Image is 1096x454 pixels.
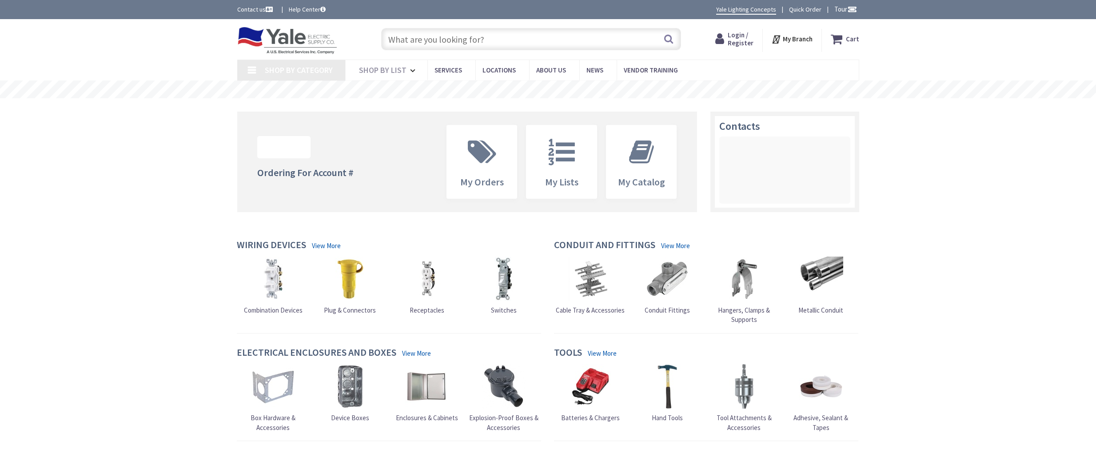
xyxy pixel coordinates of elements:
[331,414,369,422] span: Device Boxes
[798,306,843,314] span: Metallic Conduit
[324,257,376,315] a: Plug & Connectors Plug & Connectors
[447,125,517,198] a: My Orders
[728,31,753,47] span: Login / Register
[328,364,372,409] img: Device Boxes
[718,306,770,324] span: Hangers, Clamps & Supports
[556,257,625,315] a: Cable Tray & Accessories Cable Tray & Accessories
[606,125,677,198] a: My Catalog
[328,257,372,301] img: Plug & Connectors
[645,364,689,422] a: Hand Tools Hand Tools
[491,306,517,314] span: Switches
[460,176,504,188] span: My Orders
[834,5,857,13] span: Tour
[624,66,678,74] span: Vendor Training
[405,364,449,409] img: Enclosures & Cabinets
[708,364,781,432] a: Tool Attachments & Accessories Tool Attachments & Accessories
[237,239,306,252] h4: Wiring Devices
[324,306,376,314] span: Plug & Connectors
[554,239,655,252] h4: Conduit and Fittings
[237,5,275,14] a: Contact us
[618,176,665,188] span: My Catalog
[328,364,372,422] a: Device Boxes Device Boxes
[722,364,766,409] img: Tool Attachments & Accessories
[469,414,538,431] span: Explosion-Proof Boxes & Accessories
[482,257,526,301] img: Switches
[244,306,303,314] span: Combination Devices
[482,364,526,409] img: Explosion-Proof Boxes & Accessories
[265,65,333,75] span: Shop By Category
[556,306,625,314] span: Cable Tray & Accessories
[789,5,821,14] a: Quick Order
[846,31,859,47] strong: Cart
[536,66,566,74] span: About Us
[785,364,857,432] a: Adhesive, Sealant & Tapes Adhesive, Sealant & Tapes
[251,257,295,301] img: Combination Devices
[715,31,753,47] a: Login / Register
[561,364,620,422] a: Batteries & Chargers Batteries & Chargers
[482,257,526,315] a: Switches Switches
[237,27,338,54] img: Yale Electric Supply Co.
[652,414,683,422] span: Hand Tools
[771,31,813,47] div: My Branch
[257,167,354,178] h4: Ordering For Account #
[799,257,843,301] img: Metallic Conduit
[396,414,458,422] span: Enclosures & Cabinets
[405,257,449,315] a: Receptacles Receptacles
[381,28,681,50] input: What are you looking for?
[561,414,620,422] span: Batteries & Chargers
[434,66,462,74] span: Services
[402,349,431,358] a: View More
[588,349,617,358] a: View More
[312,241,341,250] a: View More
[244,257,303,315] a: Combination Devices Combination Devices
[798,257,843,315] a: Metallic Conduit Metallic Conduit
[545,176,578,188] span: My Lists
[793,414,848,431] span: Adhesive, Sealant & Tapes
[359,65,407,75] span: Shop By List
[237,364,310,432] a: Box Hardware & Accessories Box Hardware & Accessories
[716,5,776,15] a: Yale Lighting Concepts
[396,364,458,422] a: Enclosures & Cabinets Enclosures & Cabinets
[251,364,295,409] img: Box Hardware & Accessories
[708,257,781,325] a: Hangers, Clamps & Supports Hangers, Clamps & Supports
[405,257,449,301] img: Receptacles
[482,66,516,74] span: Locations
[289,5,326,14] a: Help Center
[410,306,444,314] span: Receptacles
[237,347,396,360] h4: Electrical Enclosures and Boxes
[645,364,689,409] img: Hand Tools
[645,306,690,314] span: Conduit Fittings
[831,31,859,47] a: Cart
[251,414,295,431] span: Box Hardware & Accessories
[568,257,613,301] img: Cable Tray & Accessories
[661,241,690,250] a: View More
[467,364,540,432] a: Explosion-Proof Boxes & Accessories Explosion-Proof Boxes & Accessories
[586,66,603,74] span: News
[568,364,613,409] img: Batteries & Chargers
[722,257,766,301] img: Hangers, Clamps & Supports
[783,35,813,43] strong: My Branch
[799,364,843,409] img: Adhesive, Sealant & Tapes
[719,121,850,132] h3: Contacts
[645,257,689,301] img: Conduit Fittings
[526,125,597,198] a: My Lists
[717,414,772,431] span: Tool Attachments & Accessories
[554,347,582,360] h4: Tools
[645,257,690,315] a: Conduit Fittings Conduit Fittings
